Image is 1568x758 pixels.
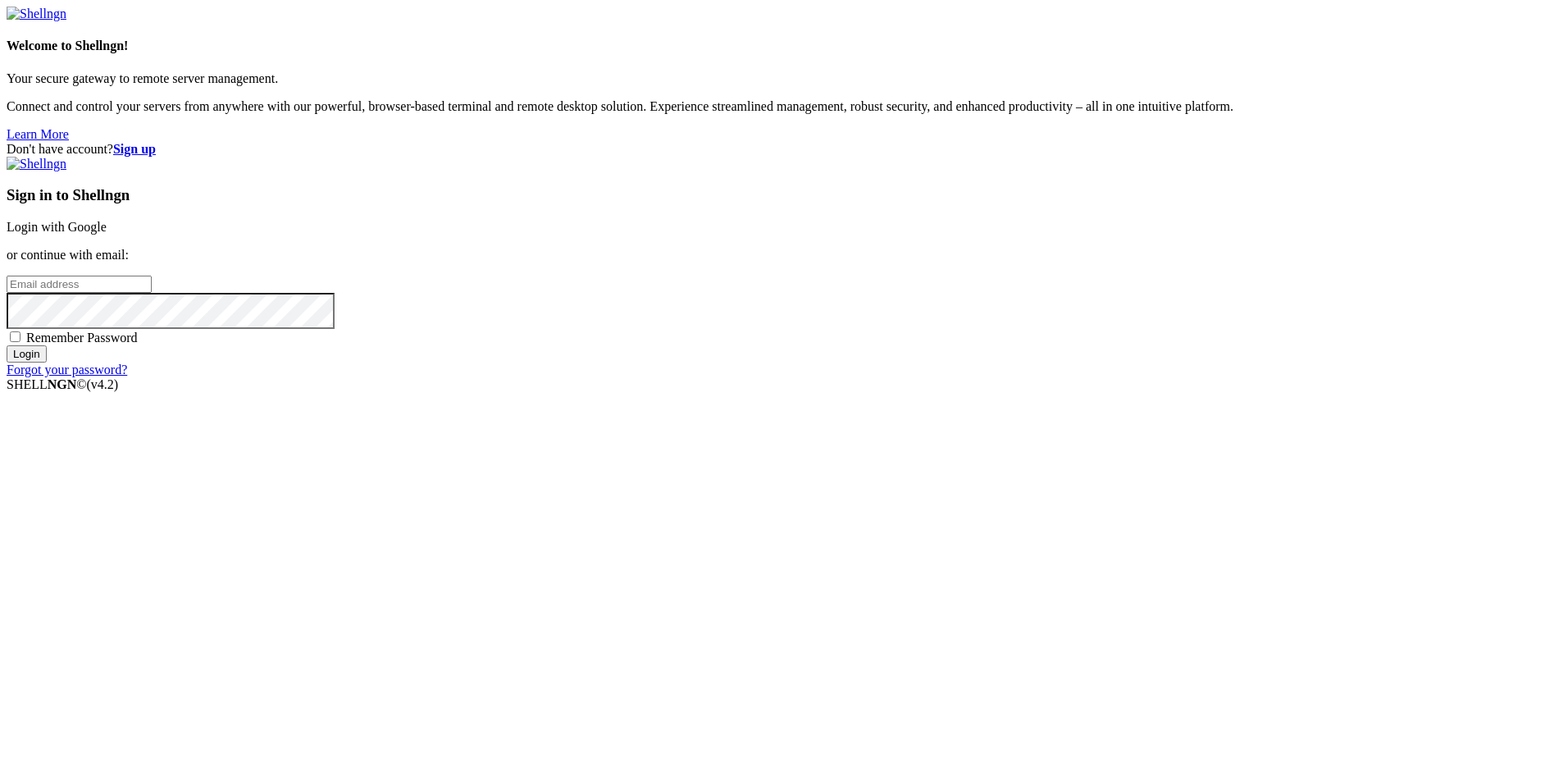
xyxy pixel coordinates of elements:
span: Remember Password [26,331,138,345]
span: SHELL © [7,377,118,391]
h4: Welcome to Shellngn! [7,39,1561,53]
b: NGN [48,377,77,391]
a: Sign up [113,142,156,156]
a: Login with Google [7,220,107,234]
a: Learn More [7,127,69,141]
p: Connect and control your servers from anywhere with our powerful, browser-based terminal and remo... [7,99,1561,114]
p: Your secure gateway to remote server management. [7,71,1561,86]
img: Shellngn [7,7,66,21]
a: Forgot your password? [7,363,127,377]
input: Remember Password [10,331,21,342]
input: Email address [7,276,152,293]
span: 4.2.0 [87,377,119,391]
h3: Sign in to Shellngn [7,186,1561,204]
input: Login [7,345,47,363]
p: or continue with email: [7,248,1561,263]
div: Don't have account? [7,142,1561,157]
img: Shellngn [7,157,66,171]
